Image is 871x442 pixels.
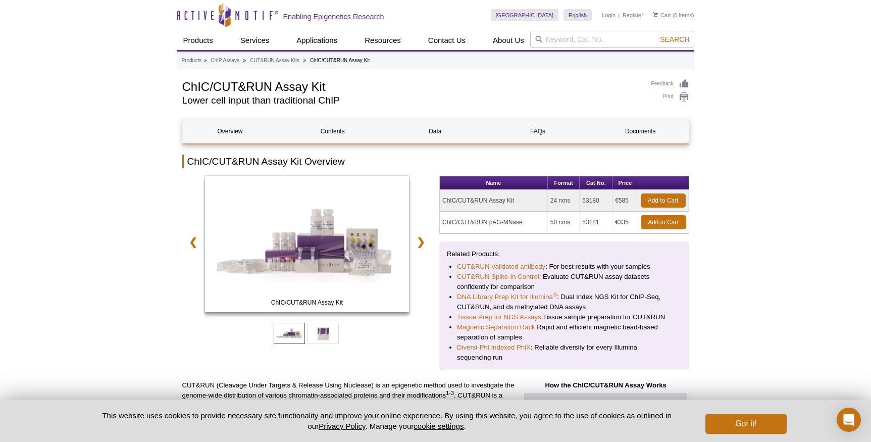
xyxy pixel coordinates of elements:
p: This website uses cookies to provide necessary site functionality and improve your online experie... [85,410,689,431]
a: About Us [487,31,530,50]
a: CUT&RUN-validated antibody [457,262,545,272]
a: FAQs [490,119,585,143]
a: Feedback [651,78,689,89]
a: Data [388,119,483,143]
a: CUT&RUN Spike-In Control [457,272,539,282]
span: Search [660,35,689,43]
img: Your Cart [653,12,658,17]
a: ❮ [182,230,204,254]
li: (0 items) [653,9,694,21]
h2: Enabling Epigenetics Research [283,12,384,21]
th: Format [548,176,580,190]
button: cookie settings [414,422,464,430]
li: Tissue sample preparation for CUT&RUN [457,312,672,322]
a: CUT&RUN Assay Kits [250,56,299,65]
td: 24 rxns [548,190,580,212]
a: Overview [183,119,278,143]
a: Magnetic Separation Rack: [457,322,537,332]
div: Open Intercom Messenger [837,408,861,432]
input: Keyword, Cat. No. [530,31,694,48]
h2: Lower cell input than traditional ChIP [182,96,641,105]
a: ❯ [410,230,432,254]
a: Add to Cart [641,215,686,229]
span: ChIC/CUT&RUN Assay Kit [207,298,407,308]
a: Services [234,31,276,50]
a: Register [623,12,643,19]
td: 53180 [580,190,612,212]
a: Diversi-Phi Indexed PhiX [457,342,531,353]
td: 50 rxns [548,212,580,233]
li: : For best results with your samples [457,262,672,272]
li: » [204,58,207,63]
a: Add to Cart [641,193,686,208]
li: : Dual Index NGS Kit for ChIP-Seq, CUT&RUN, and ds methylated DNA assays [457,292,672,312]
a: Products [182,56,201,65]
li: » [303,58,306,63]
p: CUT&RUN (Cleavage Under Targets & Release Using Nuclease) is an epigenetic method used to investi... [182,380,515,431]
a: Contact Us [422,31,472,50]
h1: ChIC/CUT&RUN Assay Kit [182,78,641,93]
td: €335 [612,212,638,233]
button: Got it! [705,414,786,434]
li: : Reliable diversity for every Illumina sequencing run [457,342,672,363]
a: English [563,9,592,21]
a: Contents [285,119,380,143]
a: Cart [653,12,671,19]
th: Cat No. [580,176,612,190]
li: » [243,58,246,63]
h2: ChIC/CUT&RUN Assay Kit Overview [182,155,689,168]
li: Rapid and efficient magnetic bead-based separation of samples [457,322,672,342]
td: €585 [612,190,638,212]
td: ChIC/CUT&RUN pAG-MNase [440,212,548,233]
a: ChIC/CUT&RUN Assay Kit [205,176,409,315]
li: ChIC/CUT&RUN Assay Kit [310,58,370,63]
li: | [619,9,620,21]
th: Price [612,176,638,190]
button: Search [657,35,692,44]
a: Print [651,92,689,103]
a: DNA Library Prep Kit for Illumina® [457,292,557,302]
th: Name [440,176,548,190]
p: Related Products: [447,249,682,259]
a: Login [602,12,616,19]
a: Products [177,31,219,50]
td: ChIC/CUT&RUN Assay Kit [440,190,548,212]
a: Applications [290,31,343,50]
a: Tissue Prep for NGS Assays: [457,312,543,322]
strong: How the ChIC/CUT&RUN Assay Works [545,381,666,389]
img: ChIC/CUT&RUN Assay Kit [205,176,409,312]
a: Resources [358,31,407,50]
a: [GEOGRAPHIC_DATA] [491,9,559,21]
li: : Evaluate CUT&RUN assay datasets confidently for comparison [457,272,672,292]
a: ChIP Assays [211,56,239,65]
a: Privacy Policy [319,422,365,430]
sup: ® [553,291,557,298]
a: Documents [593,119,688,143]
td: 53181 [580,212,612,233]
sup: 1-3 [446,390,454,396]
